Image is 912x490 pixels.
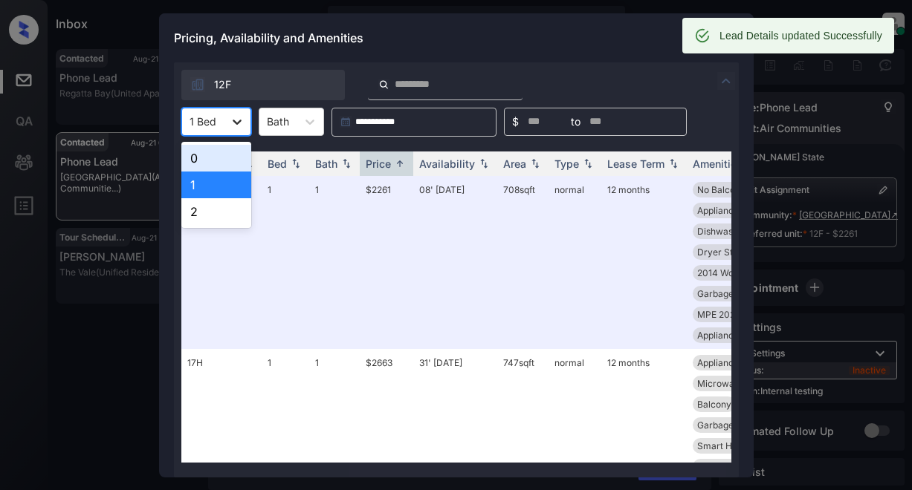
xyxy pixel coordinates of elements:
span: Appliances Stai... [697,357,769,368]
span: Balcony [697,399,731,410]
div: Availability [419,157,475,170]
span: 2014 Wood Floor... [697,267,774,278]
span: to [571,114,580,130]
span: $ [512,114,519,130]
div: Bed [268,157,287,170]
span: Appliances Stai... [697,330,769,341]
img: sorting [666,158,681,169]
span: Smart Home Ther... [697,440,779,451]
td: $2261 [360,176,413,349]
span: No Balcony [697,184,746,195]
div: Lead Details updated Successfully [719,22,882,49]
img: sorting [528,158,543,169]
span: MPE 2025 Lobby [697,461,769,472]
td: 1 [262,176,309,349]
div: Area [503,157,526,170]
td: 708 sqft [497,176,549,349]
td: 12 months [601,176,687,349]
img: icon-zuma [190,77,205,92]
div: Type [554,157,579,170]
span: MPE 2023 Pool F... [697,309,775,320]
img: sorting [392,158,407,169]
img: icon-zuma [717,72,735,90]
img: sorting [580,158,595,169]
div: Pricing, Availability and Amenities [159,13,754,62]
div: 0 [181,145,251,171]
div: Bath [315,157,337,170]
img: sorting [339,158,354,169]
div: 1 [181,171,251,198]
div: 2 [181,198,251,225]
div: Lease Term [607,157,664,170]
img: sorting [476,158,491,169]
span: Microwave [697,378,745,389]
span: Garbage disposa... [697,288,774,299]
img: icon-zuma [378,78,389,91]
td: normal [549,176,601,349]
td: 08' [DATE] [413,176,497,349]
div: Amenities [693,157,743,170]
img: sorting [288,158,303,169]
td: 1 [309,176,360,349]
span: Garbage disposa... [697,419,774,431]
div: Price [366,157,391,170]
span: Dishwasher [697,226,747,237]
span: Dryer Stackable [697,246,766,258]
td: 12F [181,176,262,349]
span: 12F [214,76,231,93]
span: Appliances Stai... [697,205,769,216]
